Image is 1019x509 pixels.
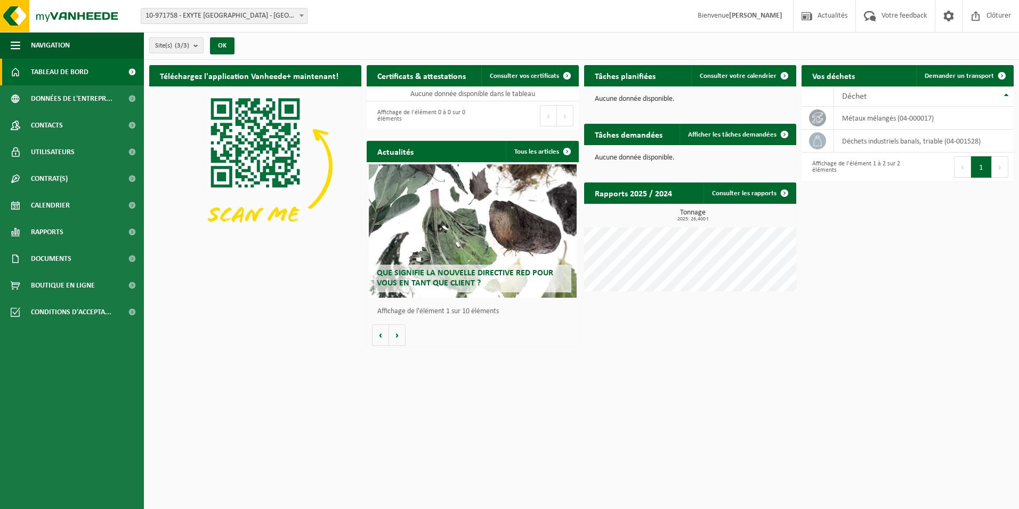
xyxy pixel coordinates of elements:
[589,209,796,222] h3: Tonnage
[834,130,1014,153] td: déchets industriels banals, triable (04-001528)
[589,217,796,222] span: 2025: 26,400 t
[175,42,189,49] count: (3/3)
[31,299,111,325] span: Conditions d'accepta...
[31,85,112,112] span: Données de l'entrepr...
[916,65,1013,86] a: Demander un transport
[729,12,782,20] strong: [PERSON_NAME]
[595,96,786,103] p: Aucune donnée disponible.
[688,131,777,138] span: Afficher les tâches demandées
[490,73,559,79] span: Consulter vos certificats
[842,92,867,101] span: Déchet
[367,65,476,86] h2: Certificats & attestations
[954,156,971,178] button: Previous
[372,104,467,128] div: Affichage de l'élément 0 à 0 sur 0 éléments
[31,165,68,192] span: Contrat(s)
[372,324,389,346] button: Vorige
[31,32,70,59] span: Navigation
[802,65,866,86] h2: Vos déchets
[141,8,308,24] span: 10-971758 - EXYTE FRANCE - AIX EN PROVENCE
[141,9,307,23] span: 10-971758 - EXYTE FRANCE - AIX EN PROVENCE
[595,154,786,162] p: Aucune donnée disponible.
[155,38,189,54] span: Site(s)
[992,156,1008,178] button: Next
[584,182,683,203] h2: Rapports 2025 / 2024
[481,65,578,86] a: Consulter vos certificats
[210,37,234,54] button: OK
[834,107,1014,130] td: métaux mélangés (04-000017)
[377,308,573,315] p: Affichage de l'élément 1 sur 10 éléments
[925,73,994,79] span: Demander un transport
[584,124,673,145] h2: Tâches demandées
[149,37,204,53] button: Site(s)(3/3)
[149,65,349,86] h2: Téléchargez l'application Vanheede+ maintenant!
[680,124,795,145] a: Afficher les tâches demandées
[31,192,70,219] span: Calendrier
[691,65,795,86] a: Consulter votre calendrier
[506,141,578,162] a: Tous les articles
[367,141,424,162] h2: Actualités
[369,164,577,298] a: Que signifie la nouvelle directive RED pour vous en tant que client ?
[971,156,992,178] button: 1
[807,155,902,179] div: Affichage de l'élément 1 à 2 sur 2 éléments
[149,86,361,246] img: Download de VHEPlus App
[584,65,666,86] h2: Tâches planifiées
[703,182,795,204] a: Consulter les rapports
[367,86,579,101] td: Aucune donnée disponible dans le tableau
[31,245,71,272] span: Documents
[540,105,557,126] button: Previous
[31,272,95,299] span: Boutique en ligne
[31,219,63,245] span: Rapports
[557,105,573,126] button: Next
[700,73,777,79] span: Consulter votre calendrier
[31,59,88,85] span: Tableau de bord
[389,324,406,346] button: Volgende
[31,112,63,139] span: Contacts
[377,269,553,288] span: Que signifie la nouvelle directive RED pour vous en tant que client ?
[31,139,75,165] span: Utilisateurs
